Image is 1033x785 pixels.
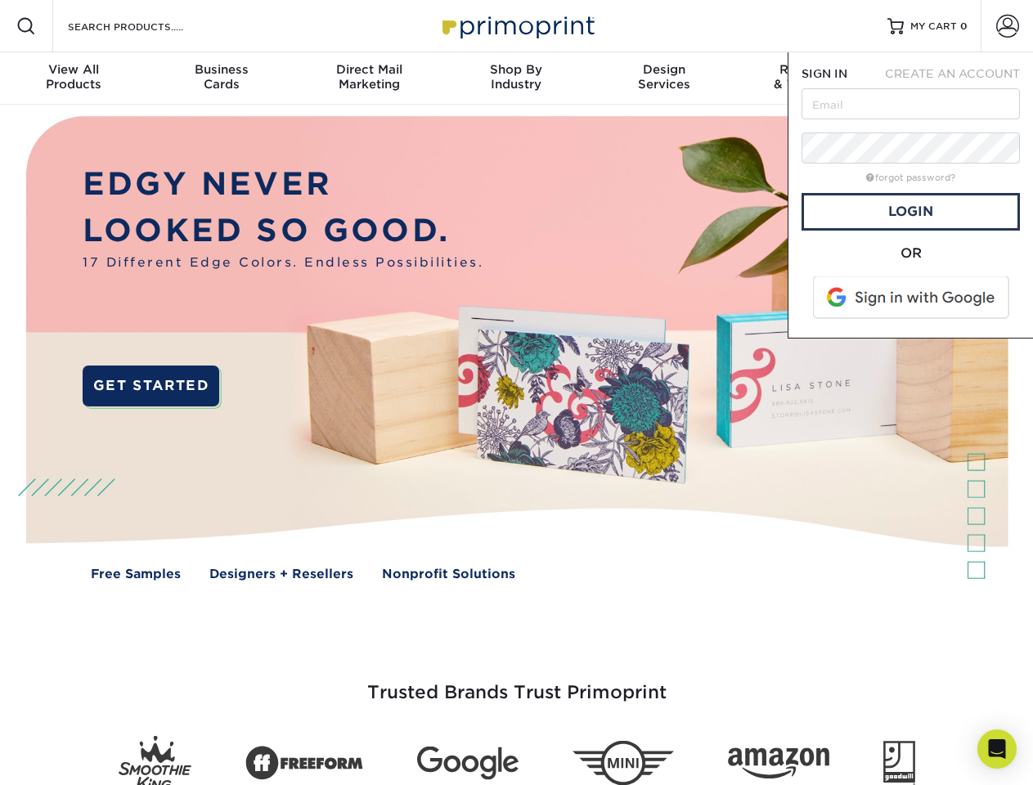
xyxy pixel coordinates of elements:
span: 0 [960,20,968,32]
input: SEARCH PRODUCTS..... [66,16,226,36]
h3: Trusted Brands Trust Primoprint [38,643,995,723]
div: & Templates [738,62,885,92]
p: EDGY NEVER [83,161,483,208]
span: CREATE AN ACCOUNT [885,67,1020,80]
a: Designers + Resellers [209,565,353,584]
a: Free Samples [91,565,181,584]
div: Open Intercom Messenger [977,729,1017,769]
span: MY CART [910,20,957,34]
span: Resources [738,62,885,77]
span: SIGN IN [802,67,847,80]
div: OR [802,244,1020,263]
a: GET STARTED [83,366,219,406]
a: DesignServices [591,52,738,105]
a: Login [802,193,1020,231]
a: Resources& Templates [738,52,885,105]
div: Cards [147,62,294,92]
p: LOOKED SO GOOD. [83,208,483,254]
div: Marketing [295,62,442,92]
img: Amazon [728,748,829,779]
span: Design [591,62,738,77]
div: Services [591,62,738,92]
span: Business [147,62,294,77]
a: forgot password? [866,173,955,183]
a: Shop ByIndustry [442,52,590,105]
div: Industry [442,62,590,92]
a: Nonprofit Solutions [382,565,515,584]
img: Google [417,747,519,780]
span: 17 Different Edge Colors. Endless Possibilities. [83,253,483,272]
span: Shop By [442,62,590,77]
a: Direct MailMarketing [295,52,442,105]
a: BusinessCards [147,52,294,105]
img: Goodwill [883,741,915,785]
img: Primoprint [435,8,599,43]
span: Direct Mail [295,62,442,77]
iframe: Google Customer Reviews [4,735,139,779]
input: Email [802,88,1020,119]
